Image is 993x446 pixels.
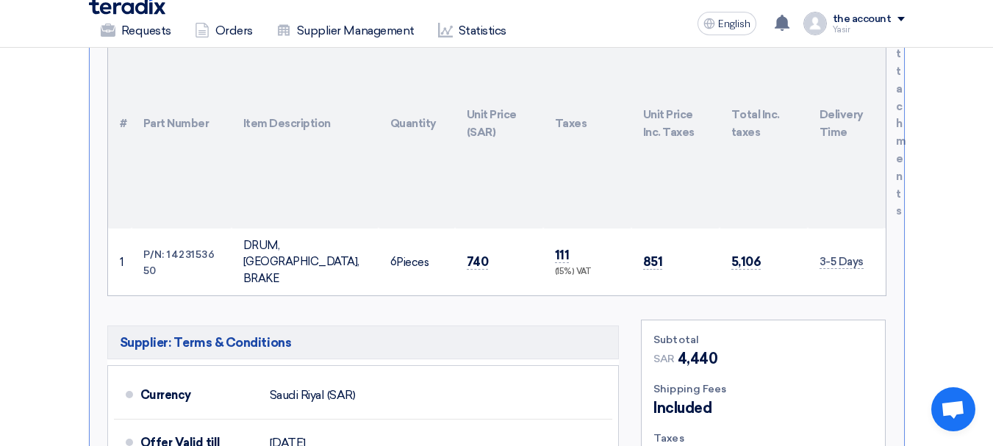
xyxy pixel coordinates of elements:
[120,256,123,269] font: 1
[820,108,864,139] font: Delivery Time
[718,18,750,30] font: English
[297,24,415,37] font: Supplier Management
[121,24,171,37] font: Requests
[243,117,331,130] font: Item Description
[467,108,517,139] font: Unit Price (SAR)
[270,388,356,402] font: Saudi Riyal (SAR)
[678,350,718,367] font: 4,440
[183,15,265,47] a: Orders
[931,387,975,431] div: Open chat
[143,248,215,277] font: P/N: 1423153650
[653,383,726,395] font: Shipping Fees
[653,353,675,365] font: SAR
[833,12,892,25] font: the account
[833,25,850,35] font: Yasir
[803,12,827,35] img: profile_test.png
[143,117,209,130] font: Part Number
[459,24,506,37] font: Statistics
[555,117,587,130] font: Taxes
[896,29,906,217] font: Attachments
[243,239,359,285] font: DRUM,[GEOGRAPHIC_DATA],BRAKE
[215,24,253,37] font: Orders
[653,399,711,417] font: Included
[653,432,684,445] font: Taxes
[120,117,127,130] font: #
[390,255,397,268] font: 6
[643,254,663,269] font: 851
[731,254,761,269] font: 5,106
[120,335,292,350] font: Supplier: Terms & Conditions
[265,15,426,47] a: Supplier Management
[643,108,695,139] font: Unit Price Inc. Taxes
[731,108,780,139] font: Total Inc. taxes
[396,256,429,269] font: Pieces
[89,15,183,47] a: Requests
[390,117,437,130] font: Quantity
[653,334,699,346] font: Subtotal
[555,248,570,262] font: 111
[426,15,518,47] a: Statistics
[140,388,191,402] font: Currency
[698,12,756,35] button: English
[555,267,592,276] font: (15%) VAT
[467,254,489,269] font: 740
[820,255,864,268] font: 3-5 Days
